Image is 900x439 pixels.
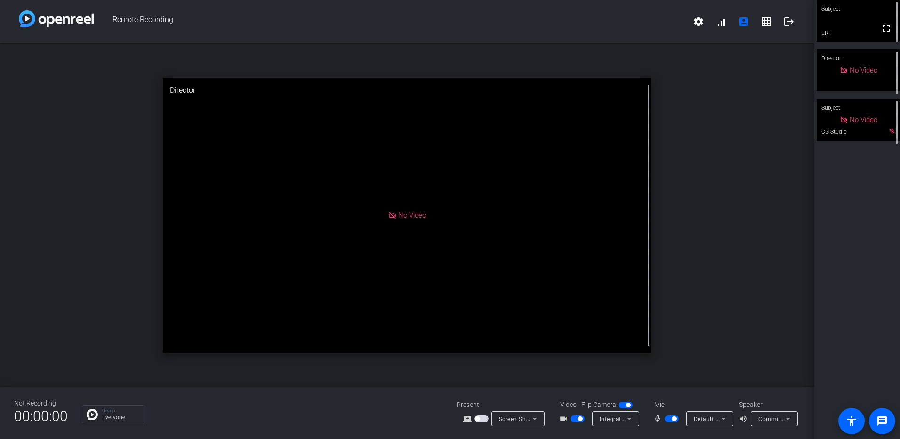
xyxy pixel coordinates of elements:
[94,10,687,33] span: Remote Recording
[739,413,750,424] mat-icon: volume_up
[87,409,98,420] img: Chat Icon
[163,78,651,103] div: Director
[653,413,665,424] mat-icon: mic_none
[876,415,888,427] mat-icon: message
[694,415,833,423] span: Default - Microphone (2- Shure MV7+) (14ed:1019)
[850,66,877,74] span: No Video
[783,16,795,27] mat-icon: logout
[463,413,474,424] mat-icon: screen_share_outline
[560,400,577,410] span: Video
[881,23,892,34] mat-icon: fullscreen
[739,400,796,410] div: Speaker
[817,99,900,117] div: Subject
[499,415,540,423] span: Screen Sharing
[738,16,749,27] mat-icon: account_box
[102,415,140,420] p: Everyone
[102,408,140,413] p: Group
[14,405,68,428] span: 00:00:00
[19,10,94,27] img: white-gradient.svg
[693,16,704,27] mat-icon: settings
[761,16,772,27] mat-icon: grid_on
[581,400,616,410] span: Flip Camera
[559,413,571,424] mat-icon: videocam_outline
[817,49,900,67] div: Director
[645,400,739,410] div: Mic
[850,115,877,124] span: No Video
[398,211,426,219] span: No Video
[710,10,732,33] button: signal_cellular_alt
[14,398,68,408] div: Not Recording
[846,415,857,427] mat-icon: accessibility
[457,400,551,410] div: Present
[600,415,685,423] span: Integrated Camera (04f2:b71c)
